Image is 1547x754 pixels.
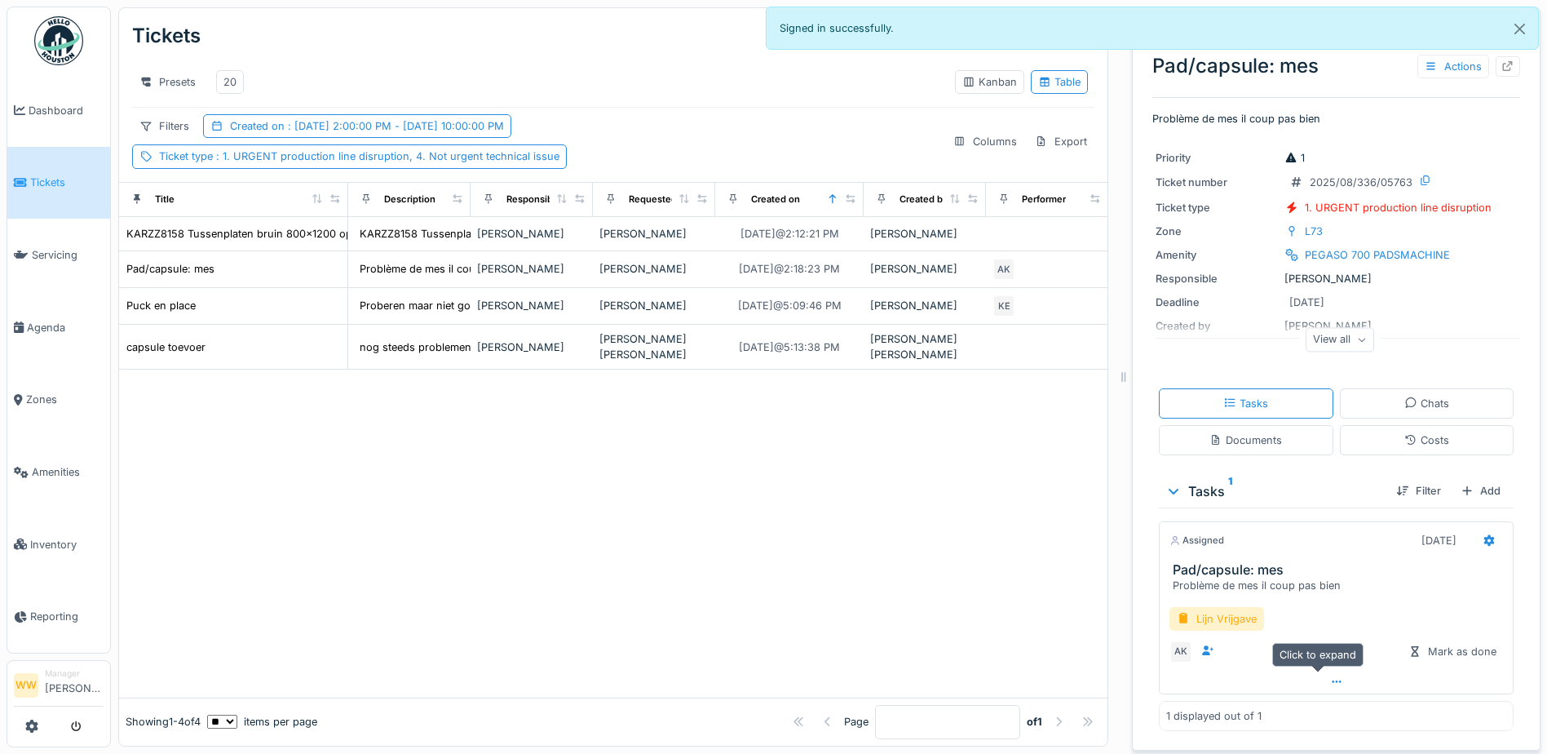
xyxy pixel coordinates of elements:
div: Responsible [1156,271,1278,286]
div: [DATE] @ 2:18:23 PM [739,261,840,277]
div: [PERSON_NAME] [PERSON_NAME] [870,331,979,362]
div: Columns [946,130,1024,153]
div: [PERSON_NAME] [1156,271,1517,286]
a: WW Manager[PERSON_NAME] [14,668,104,707]
img: Badge_color-CXgf-gQk.svg [34,16,83,65]
div: PEGASO 700 PADSMACHINE [1305,247,1450,263]
a: Reporting [7,581,110,654]
div: items per page [207,714,317,730]
div: 20 [223,74,236,90]
div: Priority [1156,150,1278,166]
div: KARZZ8158 Tussenplaten bruin 800x1200. De robot... [360,226,629,242]
div: KE [992,295,1015,317]
div: [PERSON_NAME] [477,298,586,313]
div: Proberen maar niet goed pick en place [360,298,551,313]
strong: of 1 [1027,714,1042,730]
a: Amenities [7,436,110,508]
div: KARZZ8158 Tussenplaten bruin 800x1200 op robot's Hal 1 [126,226,418,242]
div: [DATE] @ 2:12:21 PM [740,226,839,242]
div: Description [384,193,435,206]
span: Zones [26,392,104,407]
div: 2025/08/336/05763 [1310,175,1412,190]
div: [DATE] [1289,295,1324,310]
div: capsule toevoer [126,339,206,355]
span: : 1. URGENT production line disruption, 4. Not urgent technical issue [213,150,559,162]
h3: Pad/capsule: mes [1173,562,1506,578]
div: Lijn Vrijgave [1169,607,1264,631]
div: [PERSON_NAME] [PERSON_NAME] [599,331,709,362]
p: Problème de mes il coup pas bien [1152,111,1520,126]
div: Pad/capsule: mes [126,261,214,277]
div: Zone [1156,224,1278,239]
div: Kanban [962,74,1017,90]
div: [PERSON_NAME] [870,261,979,277]
div: Tasks [1223,396,1268,411]
span: Inventory [30,537,104,552]
div: Add [1454,480,1507,502]
div: Mark as done [1402,641,1503,663]
div: Documents [1209,432,1282,448]
span: Tickets [30,175,104,190]
div: Tasks [1165,481,1383,501]
a: Inventory [7,508,110,581]
div: Actions [1417,55,1489,78]
div: Costs [1404,432,1449,448]
div: Created on [751,193,800,206]
div: Created by [899,193,948,206]
div: Table [1038,74,1081,90]
div: [PERSON_NAME] [477,261,586,277]
div: [PERSON_NAME] [599,226,709,242]
div: Chats [1404,396,1449,411]
li: [PERSON_NAME] [45,668,104,703]
div: Filter [1390,480,1448,502]
div: L73 [1305,224,1323,239]
div: [DATE] @ 5:13:38 PM [739,339,840,355]
span: Dashboard [29,103,104,118]
div: 1 displayed out of 1 [1166,708,1262,724]
div: Problème de mes il coup pas bien [360,261,528,277]
span: Amenities [32,464,104,480]
li: WW [14,673,38,698]
div: Ticket type [159,149,559,164]
div: Filters [132,114,197,138]
div: nog steeds problemen met dubbele en gechrushte ... [360,339,624,355]
div: Created on [230,118,504,134]
a: Servicing [7,219,110,291]
div: Ticket number [1156,175,1278,190]
div: [PERSON_NAME] [599,298,709,313]
div: View all [1306,328,1374,352]
div: Deadline [1156,295,1278,310]
a: Agenda [7,291,110,364]
div: Assigned [1169,534,1224,548]
div: 1. URGENT production line disruption [1305,200,1492,215]
div: [PERSON_NAME] [599,261,709,277]
div: Ticket type [1156,200,1278,215]
span: Agenda [27,320,104,335]
sup: 1 [1228,481,1232,501]
div: Showing 1 - 4 of 4 [126,714,201,730]
div: Tickets [132,15,201,57]
div: [PERSON_NAME] [870,298,979,313]
div: Responsible [506,193,561,206]
div: Performer [1022,193,1066,206]
a: Zones [7,364,110,437]
a: Tickets [7,147,110,220]
div: Pad/capsule: mes [1152,51,1520,81]
a: Dashboard [7,74,110,147]
div: Signed in successfully. [766,7,1540,50]
div: Export [1028,130,1094,153]
div: [DATE] [1421,533,1456,548]
div: Click to expand [1272,643,1364,667]
span: : [DATE] 2:00:00 PM - [DATE] 10:00:00 PM [285,120,504,132]
div: Presets [132,70,203,94]
div: [PERSON_NAME] [477,226,586,242]
div: Problème de mes il coup pas bien [1173,578,1506,593]
div: AK [1169,641,1192,663]
div: [PERSON_NAME] [870,226,979,242]
button: Close [1501,7,1538,51]
span: Servicing [32,247,104,263]
div: 1 [1284,150,1305,166]
div: Page [844,714,869,730]
div: Puck en place [126,298,196,313]
div: AK [992,258,1015,281]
